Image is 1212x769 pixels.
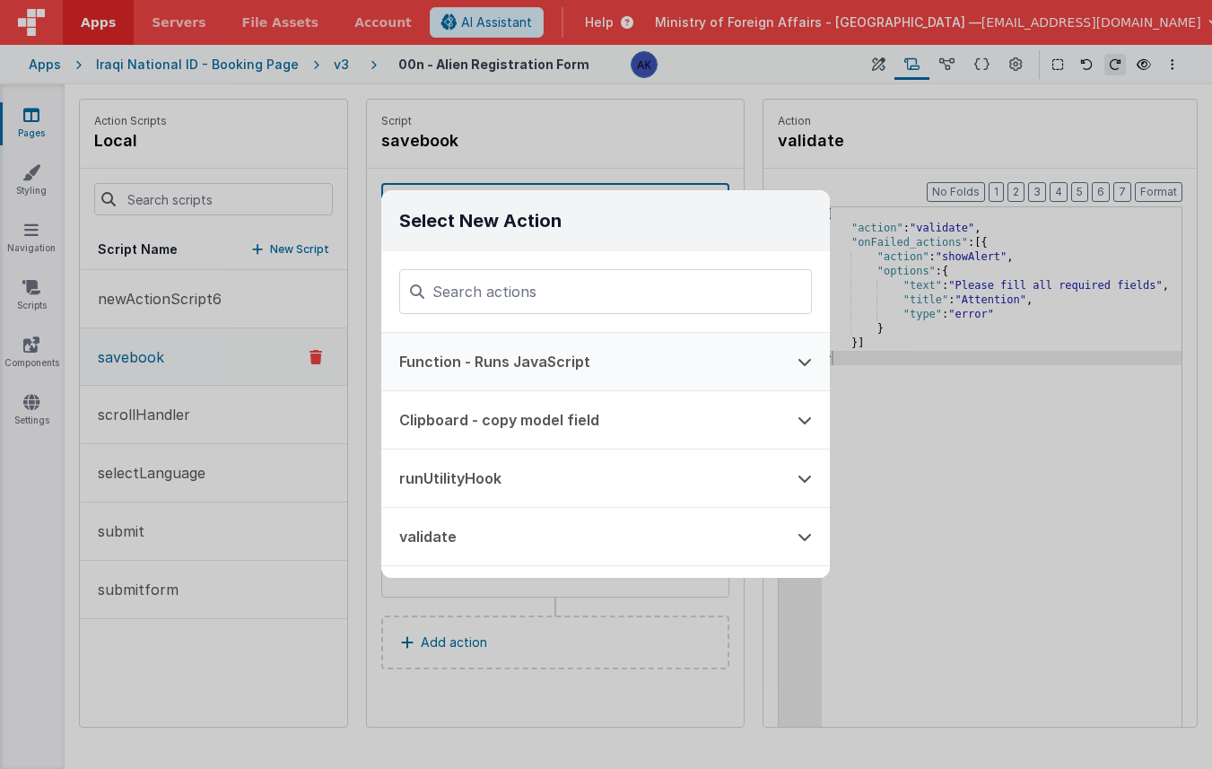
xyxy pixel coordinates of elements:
[381,566,780,624] button: cookie - set
[381,391,780,449] button: Clipboard - copy model field
[399,269,812,314] input: Search actions
[381,190,830,251] h3: Select New Action
[381,450,780,507] button: runUtilityHook
[381,333,780,390] button: Function - Runs JavaScript
[381,508,780,565] button: validate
